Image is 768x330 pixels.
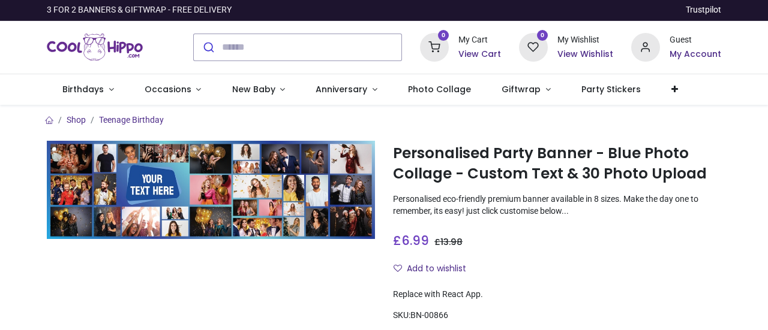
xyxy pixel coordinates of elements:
[393,259,476,279] button: Add to wishlistAdd to wishlist
[686,4,721,16] a: Trustpilot
[47,31,143,64] a: Logo of Cool Hippo
[401,232,429,249] span: 6.99
[194,34,222,60] button: Submit
[438,30,449,41] sup: 0
[67,115,86,125] a: Shop
[99,115,164,125] a: Teenage Birthday
[393,232,429,249] span: £
[670,49,721,60] a: My Account
[458,34,501,46] div: My Cart
[217,74,301,105] a: New Baby
[458,49,501,60] a: View Cart
[393,289,721,301] div: Replace with React App.
[47,74,129,105] a: Birthdays
[232,83,275,95] span: New Baby
[440,236,463,248] span: 13.98
[316,83,367,95] span: Anniversary
[301,74,393,105] a: Anniversary
[410,310,448,320] span: BN-00866
[537,30,548,41] sup: 0
[420,41,449,51] a: 0
[393,310,721,322] div: SKU:
[393,193,721,217] p: Personalised eco-friendly premium banner available in 8 sizes. Make the day one to remember, its ...
[394,264,402,273] i: Add to wishlist
[557,49,613,60] a: View Wishlist
[581,83,641,95] span: Party Stickers
[393,143,721,184] h1: Personalised Party Banner - Blue Photo Collage - Custom Text & 30 Photo Upload
[502,83,541,95] span: Giftwrap
[47,31,143,64] img: Cool Hippo
[62,83,104,95] span: Birthdays
[408,83,471,95] span: Photo Collage
[670,34,721,46] div: Guest
[129,74,217,105] a: Occasions
[47,141,375,239] img: Personalised Party Banner - Blue Photo Collage - Custom Text & 30 Photo Upload
[557,34,613,46] div: My Wishlist
[434,236,463,248] span: £
[487,74,566,105] a: Giftwrap
[519,41,548,51] a: 0
[145,83,191,95] span: Occasions
[47,4,232,16] div: 3 FOR 2 BANNERS & GIFTWRAP - FREE DELIVERY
